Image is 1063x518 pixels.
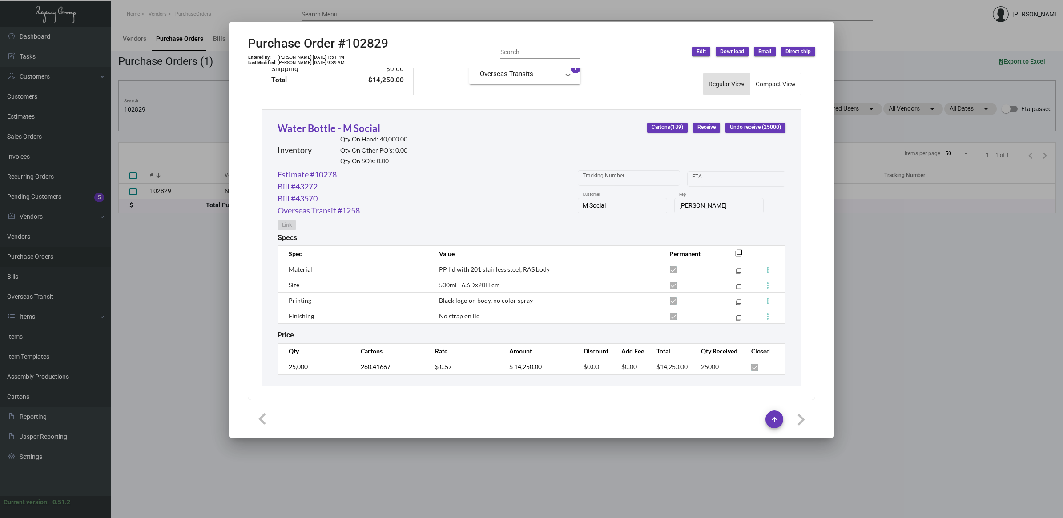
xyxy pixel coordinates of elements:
[656,363,688,370] span: $14,250.00
[697,124,716,131] span: Receive
[248,60,277,65] td: Last Modified:
[720,48,744,56] span: Download
[248,55,277,60] td: Entered By:
[278,246,430,261] th: Spec
[701,363,719,370] span: 25000
[736,301,741,307] mat-icon: filter_none
[697,48,706,56] span: Edit
[278,220,296,230] button: Link
[52,498,70,507] div: 0.51.2
[278,122,380,134] a: Water Bottle - M Social
[278,331,294,339] h2: Price
[439,265,550,273] span: PP lid with 201 stainless steel, RAS body
[612,343,648,359] th: Add Fee
[621,363,637,370] span: $0.00
[439,312,480,320] span: No strap on lid
[277,55,345,60] td: [PERSON_NAME] [DATE] 1:51 PM
[289,265,312,273] span: Material
[282,221,292,229] span: Link
[500,343,575,359] th: Amount
[727,175,770,182] input: End date
[352,343,426,359] th: Cartons
[703,73,750,95] button: Regular View
[289,281,299,289] span: Size
[692,343,742,359] th: Qty Received
[736,270,741,276] mat-icon: filter_none
[289,312,314,320] span: Finishing
[584,363,599,370] span: $0.00
[289,297,311,304] span: Printing
[480,69,559,79] mat-panel-title: Overseas Transits
[736,285,741,291] mat-icon: filter_none
[648,343,692,359] th: Total
[4,498,49,507] div: Current version:
[661,246,722,261] th: Permanent
[647,123,688,133] button: Cartons(189)
[469,63,580,84] mat-expansion-panel-header: Overseas Transits
[278,343,352,359] th: Qty
[716,47,749,56] button: Download
[670,124,683,131] span: (189)
[439,281,500,289] span: 500ml - 6.6Dx20H cm
[439,297,533,304] span: Black logo on body, no color spray
[730,124,781,131] span: Undo receive (25000)
[277,60,345,65] td: [PERSON_NAME] [DATE] 9:39 AM
[758,48,771,56] span: Email
[742,343,785,359] th: Closed
[347,64,404,75] td: $0.00
[781,47,815,56] button: Direct ship
[271,64,347,75] td: Shipping
[652,124,683,131] span: Cartons
[278,181,318,193] a: Bill #43272
[750,73,801,95] button: Compact View
[736,317,741,322] mat-icon: filter_none
[278,169,337,181] a: Estimate #10278
[271,75,347,86] td: Total
[278,205,360,217] a: Overseas Transit #1258
[278,233,297,242] h2: Specs
[340,147,407,154] h2: Qty On Other PO’s: 0.00
[278,193,318,205] a: Bill #43570
[248,36,388,51] h2: Purchase Order #102829
[340,157,407,165] h2: Qty On SO’s: 0.00
[692,175,720,182] input: Start date
[735,252,742,259] mat-icon: filter_none
[575,343,612,359] th: Discount
[692,47,710,56] button: Edit
[754,47,776,56] button: Email
[430,246,661,261] th: Value
[725,123,785,133] button: Undo receive (25000)
[278,145,312,155] h2: Inventory
[785,48,811,56] span: Direct ship
[693,123,720,133] button: Receive
[347,75,404,86] td: $14,250.00
[340,136,407,143] h2: Qty On Hand: 40,000.00
[426,343,500,359] th: Rate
